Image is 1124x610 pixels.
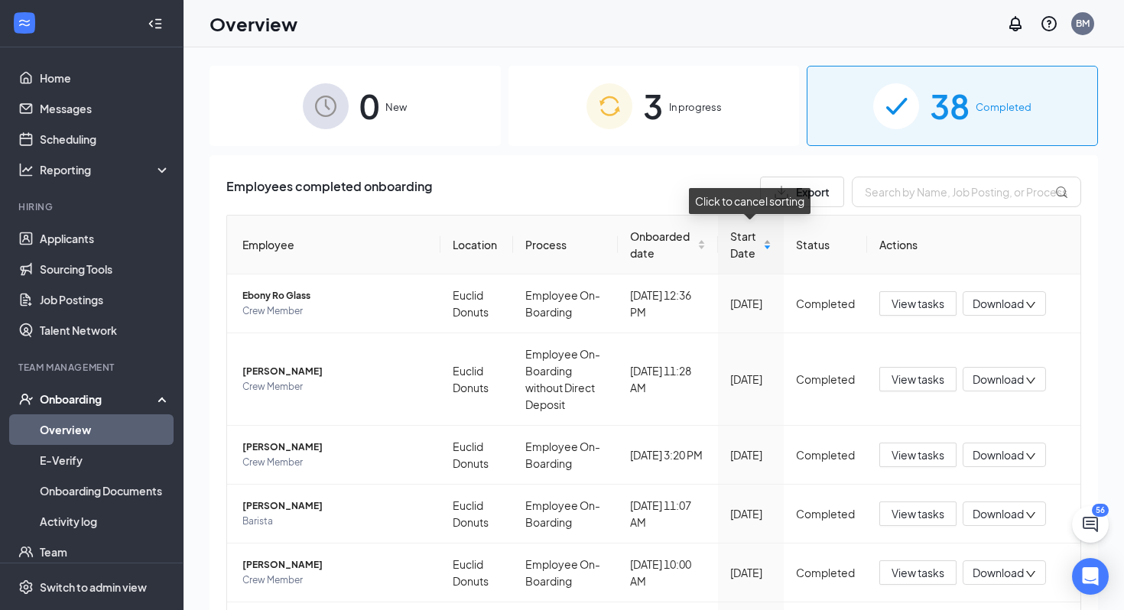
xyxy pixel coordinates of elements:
[242,455,428,470] span: Crew Member
[630,287,705,320] div: [DATE] 12:36 PM
[242,498,428,514] span: [PERSON_NAME]
[879,443,957,467] button: View tasks
[40,391,158,407] div: Onboarding
[796,505,855,522] div: Completed
[730,505,772,522] div: [DATE]
[242,303,428,319] span: Crew Member
[973,565,1024,581] span: Download
[227,216,440,274] th: Employee
[879,367,957,391] button: View tasks
[1025,451,1036,462] span: down
[40,475,171,506] a: Onboarding Documents
[40,414,171,445] a: Overview
[1025,300,1036,310] span: down
[242,364,428,379] span: [PERSON_NAME]
[796,564,855,581] div: Completed
[242,288,428,303] span: Ebony Ro Glass
[760,177,844,207] button: Export
[852,177,1081,207] input: Search by Name, Job Posting, or Process
[17,15,32,31] svg: WorkstreamLogo
[40,162,171,177] div: Reporting
[1072,506,1109,543] button: ChatActive
[242,440,428,455] span: [PERSON_NAME]
[1025,375,1036,386] span: down
[784,216,867,274] th: Status
[40,315,171,346] a: Talent Network
[210,11,297,37] h1: Overview
[40,445,171,475] a: E-Verify
[226,177,432,207] span: Employees completed onboarding
[40,93,171,124] a: Messages
[973,447,1024,463] span: Download
[892,371,944,388] span: View tasks
[796,187,830,197] span: Export
[359,79,379,132] span: 0
[1040,15,1058,33] svg: QuestionInfo
[630,362,705,396] div: [DATE] 11:28 AM
[1006,15,1025,33] svg: Notifications
[879,291,957,316] button: View tasks
[440,274,513,333] td: Euclid Donuts
[18,162,34,177] svg: Analysis
[513,216,619,274] th: Process
[242,573,428,588] span: Crew Member
[796,295,855,312] div: Completed
[973,372,1024,388] span: Download
[973,506,1024,522] span: Download
[643,79,663,132] span: 3
[385,99,407,115] span: New
[973,296,1024,312] span: Download
[867,216,1080,274] th: Actions
[796,371,855,388] div: Completed
[18,361,167,374] div: Team Management
[630,497,705,531] div: [DATE] 11:07 AM
[730,564,772,581] div: [DATE]
[930,79,970,132] span: 38
[796,446,855,463] div: Completed
[1072,558,1109,595] div: Open Intercom Messenger
[618,216,717,274] th: Onboarded date
[892,505,944,522] span: View tasks
[730,295,772,312] div: [DATE]
[242,379,428,394] span: Crew Member
[40,254,171,284] a: Sourcing Tools
[440,485,513,543] td: Euclid Donuts
[40,579,147,595] div: Switch to admin view
[892,295,944,312] span: View tasks
[892,564,944,581] span: View tasks
[40,124,171,154] a: Scheduling
[40,63,171,93] a: Home
[730,446,772,463] div: [DATE]
[40,537,171,567] a: Team
[40,284,171,315] a: Job Postings
[513,333,619,426] td: Employee On-Boarding without Direct Deposit
[630,556,705,589] div: [DATE] 10:00 AM
[18,391,34,407] svg: UserCheck
[440,543,513,602] td: Euclid Donuts
[630,446,705,463] div: [DATE] 3:20 PM
[242,514,428,529] span: Barista
[513,543,619,602] td: Employee On-Boarding
[440,216,513,274] th: Location
[730,371,772,388] div: [DATE]
[1025,510,1036,521] span: down
[879,560,957,585] button: View tasks
[148,16,163,31] svg: Collapse
[40,506,171,537] a: Activity log
[689,188,811,214] div: Click to cancel sorting
[630,228,694,261] span: Onboarded date
[513,426,619,485] td: Employee On-Boarding
[440,426,513,485] td: Euclid Donuts
[513,485,619,543] td: Employee On-Boarding
[730,228,760,261] span: Start Date
[1076,17,1090,30] div: BM
[440,333,513,426] td: Euclid Donuts
[892,446,944,463] span: View tasks
[879,501,957,526] button: View tasks
[976,99,1031,115] span: Completed
[242,557,428,573] span: [PERSON_NAME]
[1025,569,1036,579] span: down
[40,223,171,254] a: Applicants
[1081,515,1100,534] svg: ChatActive
[669,99,722,115] span: In progress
